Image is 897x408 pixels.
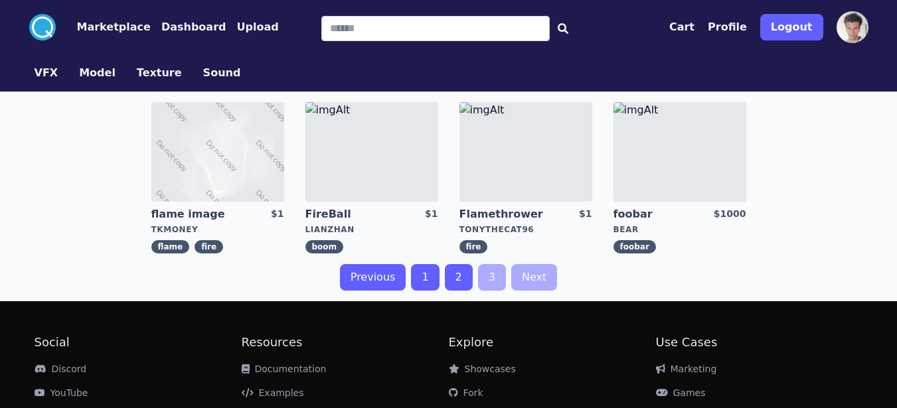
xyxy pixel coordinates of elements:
a: Documentation [242,364,327,374]
div: $1 [579,207,592,222]
a: 3 [478,264,506,291]
span: flame [151,240,190,253]
button: Model [79,65,116,81]
button: Sound [203,65,241,81]
h2: Social [35,333,242,352]
span: fire [195,240,223,253]
a: Fork [449,387,483,398]
a: flame image [151,207,247,222]
div: $1 [271,207,284,222]
a: VFX [24,65,69,81]
a: Marketing [656,364,717,374]
a: Examples [242,387,304,398]
div: $1 [425,207,438,222]
span: boom [305,240,344,253]
img: imgAlt [305,102,438,202]
button: VFX [35,65,58,81]
button: Texture [137,65,182,81]
button: Cart [669,19,694,35]
a: YouTube [35,387,88,398]
div: bear [613,224,746,235]
a: Previous [340,264,406,291]
a: FireBall [305,207,401,222]
span: fire [459,240,488,253]
a: Discord [35,364,87,374]
button: Profile [708,19,747,35]
a: Showcases [449,364,516,374]
a: Next [511,264,557,291]
span: foobar [613,240,656,253]
a: Flamethrower [459,207,555,222]
a: 2 [445,264,473,291]
a: Upload [226,19,278,35]
div: LianZhan [305,224,438,235]
a: Sound [193,65,252,81]
button: Upload [236,19,278,35]
div: $1000 [714,207,746,222]
a: Model [68,65,126,81]
h2: Explore [449,333,656,352]
a: 1 [411,264,439,291]
a: Marketplace [56,19,151,35]
img: imgAlt [151,102,284,202]
div: tkmoney [151,224,284,235]
img: imgAlt [613,102,746,202]
a: Logout [760,9,823,46]
img: profile [837,11,868,43]
input: Search [321,16,550,41]
img: imgAlt [459,102,592,202]
div: tonythecat96 [459,224,592,235]
button: Dashboard [161,19,226,35]
h2: Use Cases [656,333,863,352]
a: Dashboard [151,19,226,35]
button: Logout [760,14,823,40]
h2: Resources [242,333,449,352]
a: Games [656,387,706,398]
a: foobar [613,207,709,222]
a: Texture [126,65,193,81]
button: Marketplace [77,19,151,35]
